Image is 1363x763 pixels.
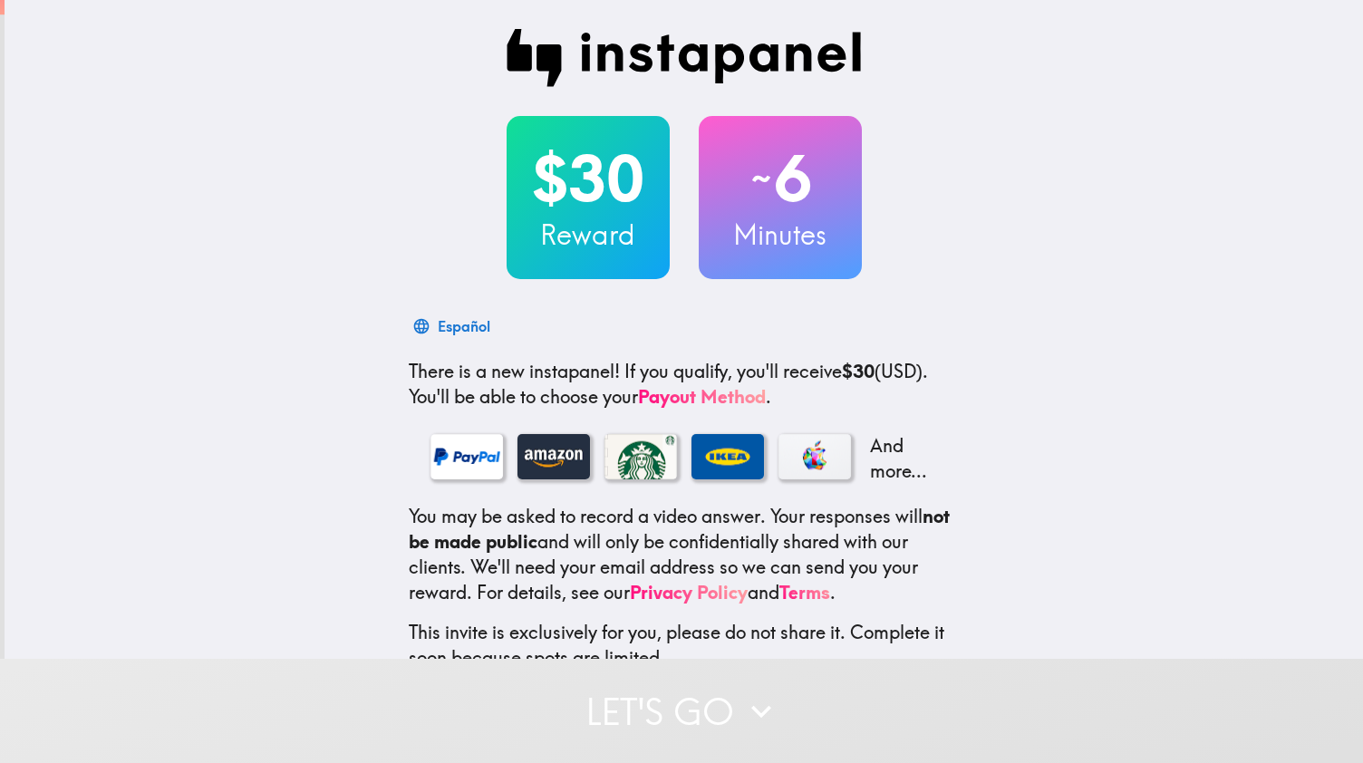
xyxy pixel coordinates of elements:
[409,504,960,605] p: You may be asked to record a video answer. Your responses will and will only be confidentially sh...
[507,141,670,216] h2: $30
[409,359,960,410] p: If you qualify, you'll receive (USD) . You'll be able to choose your .
[842,360,875,382] b: $30
[699,216,862,254] h3: Minutes
[507,216,670,254] h3: Reward
[409,505,950,553] b: not be made public
[409,360,620,382] span: There is a new instapanel!
[779,581,830,604] a: Terms
[630,581,748,604] a: Privacy Policy
[699,141,862,216] h2: 6
[865,433,938,484] p: And more...
[409,620,960,671] p: This invite is exclusively for you, please do not share it. Complete it soon because spots are li...
[749,151,774,206] span: ~
[507,29,862,87] img: Instapanel
[409,308,498,344] button: Español
[438,314,490,339] div: Español
[638,385,766,408] a: Payout Method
